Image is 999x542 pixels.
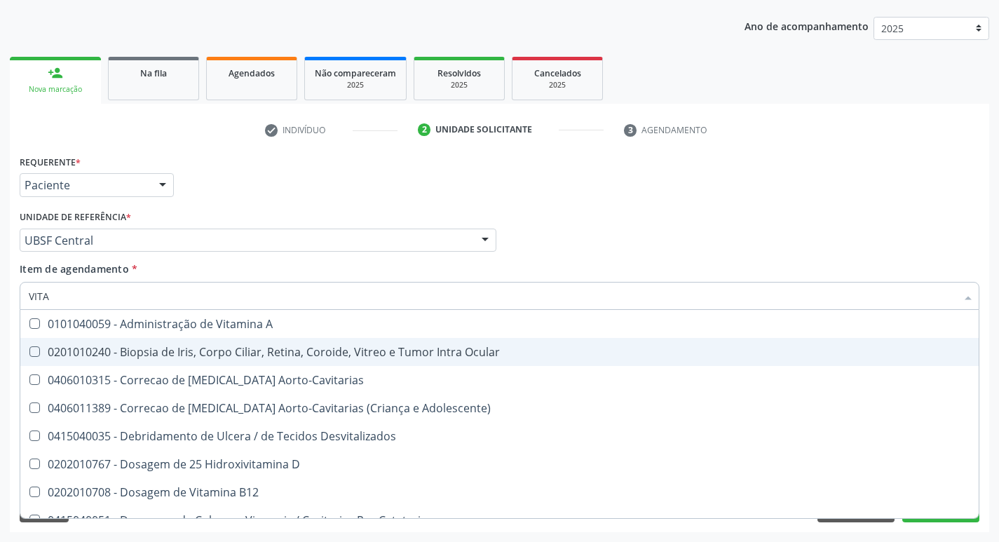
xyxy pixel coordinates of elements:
[29,374,970,386] div: 0406010315 - Correcao de [MEDICAL_DATA] Aorto-Cavitarias
[229,67,275,79] span: Agendados
[20,151,81,173] label: Requerente
[20,84,91,95] div: Nova marcação
[315,67,396,79] span: Não compareceram
[437,67,481,79] span: Resolvidos
[315,80,396,90] div: 2025
[29,346,970,358] div: 0201010240 - Biopsia de Iris, Corpo Ciliar, Retina, Coroide, Vitreo e Tumor Intra Ocular
[25,178,145,192] span: Paciente
[140,67,167,79] span: Na fila
[29,487,970,498] div: 0202010708 - Dosagem de Vitamina B12
[20,262,129,276] span: Item de agendamento
[534,67,581,79] span: Cancelados
[29,515,970,526] div: 0415040051 - Drenagem de Colecoes Viscerais / Cavitarias Por Cateterismo
[25,233,468,248] span: UBSF Central
[48,65,63,81] div: person_add
[29,459,970,470] div: 0202010767 - Dosagem de 25 Hidroxivitamina D
[435,123,532,136] div: Unidade solicitante
[745,17,869,34] p: Ano de acompanhamento
[424,80,494,90] div: 2025
[522,80,592,90] div: 2025
[29,431,970,442] div: 0415040035 - Debridamento de Ulcera / de Tecidos Desvitalizados
[418,123,430,136] div: 2
[29,402,970,414] div: 0406011389 - Correcao de [MEDICAL_DATA] Aorto-Cavitarias (Criança e Adolescente)
[29,282,956,310] input: Buscar por procedimentos
[29,318,970,330] div: 0101040059 - Administração de Vitamina A
[20,207,131,229] label: Unidade de referência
